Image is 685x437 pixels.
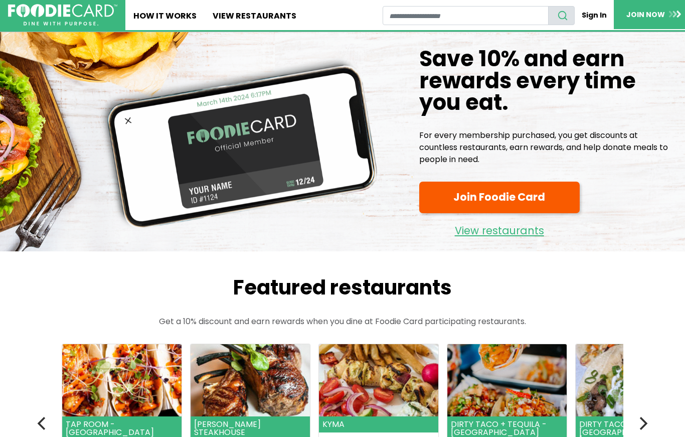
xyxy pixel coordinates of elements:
[419,182,580,213] a: Join Foodie Card
[575,6,614,25] a: Sign In
[447,344,567,416] img: Dirty Taco + Tequila - Smithtown
[419,129,677,166] p: For every membership purchased, you get discounts at countless restaurants, earn rewards, and hel...
[631,412,653,434] button: Next
[32,412,54,434] button: Previous
[8,4,117,26] img: FoodieCard; Eat, Drink, Save, Donate
[319,416,438,432] header: Kyma
[62,344,182,416] img: Tap Room - Ronkonkoma
[191,344,310,416] img: Rothmann's Steakhouse
[419,217,580,239] a: View restaurants
[419,48,677,113] h1: Save 10% and earn rewards every time you eat.
[383,6,549,25] input: restaurant search
[548,6,575,25] button: search
[42,275,643,300] h2: Featured restaurants
[319,344,438,416] img: Kyma
[42,316,643,328] p: Get a 10% discount and earn rewards when you dine at Foodie Card participating restaurants.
